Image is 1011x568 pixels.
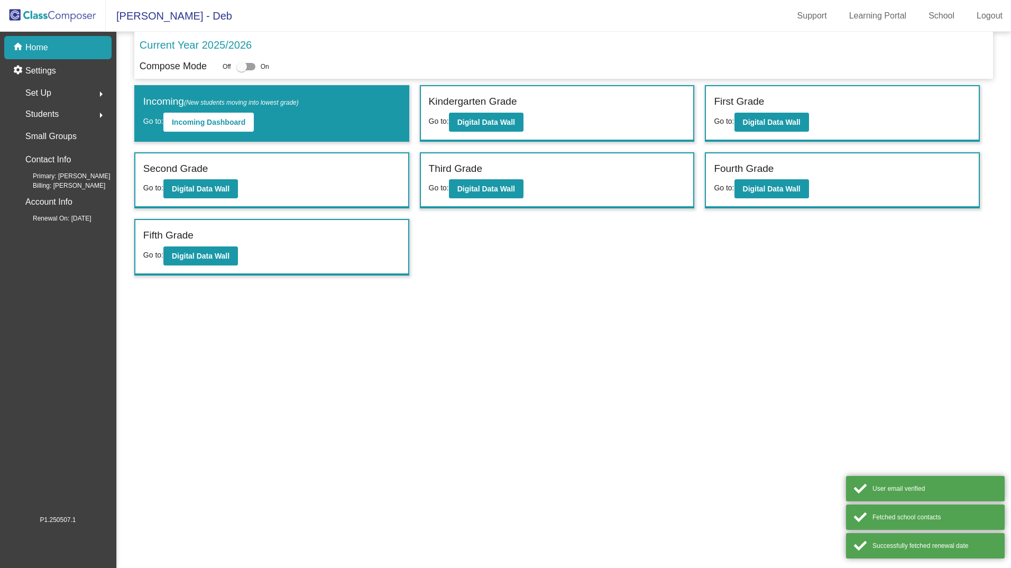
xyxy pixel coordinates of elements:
mat-icon: home [13,41,25,54]
label: Fifth Grade [143,228,194,243]
b: Digital Data Wall [743,185,801,193]
label: First Grade [714,94,764,109]
label: Second Grade [143,161,208,177]
b: Digital Data Wall [457,185,515,193]
span: [PERSON_NAME] - Deb [106,7,232,24]
mat-icon: arrow_right [95,88,107,100]
a: School [920,7,963,24]
span: Students [25,107,59,122]
button: Digital Data Wall [163,179,238,198]
p: Compose Mode [140,59,207,74]
label: Kindergarten Grade [429,94,517,109]
span: (New students moving into lowest grade) [184,99,299,106]
button: Digital Data Wall [734,113,809,132]
button: Digital Data Wall [449,113,523,132]
span: Go to: [714,184,734,192]
button: Digital Data Wall [163,246,238,265]
div: Successfully fetched renewal date [872,541,997,551]
span: Go to: [429,184,449,192]
span: Off [223,62,231,71]
button: Digital Data Wall [734,179,809,198]
button: Incoming Dashboard [163,113,254,132]
b: Digital Data Wall [457,118,515,126]
a: Support [789,7,835,24]
span: Go to: [429,117,449,125]
span: Billing: [PERSON_NAME] [16,181,105,190]
b: Incoming Dashboard [172,118,245,126]
p: Home [25,41,48,54]
label: Fourth Grade [714,161,774,177]
p: Settings [25,65,56,77]
p: Account Info [25,195,72,209]
a: Logout [968,7,1011,24]
span: Go to: [143,117,163,125]
span: On [261,62,269,71]
mat-icon: arrow_right [95,109,107,122]
label: Third Grade [429,161,482,177]
p: Current Year 2025/2026 [140,37,252,53]
button: Digital Data Wall [449,179,523,198]
p: Contact Info [25,152,71,167]
span: Go to: [143,184,163,192]
p: Small Groups [25,129,77,144]
span: Set Up [25,86,51,100]
b: Digital Data Wall [172,185,229,193]
b: Digital Data Wall [743,118,801,126]
span: Renewal On: [DATE] [16,214,91,223]
span: Go to: [143,251,163,259]
div: Fetched school contacts [872,512,997,522]
span: Go to: [714,117,734,125]
span: Primary: [PERSON_NAME] [16,171,111,181]
div: User email verified [872,484,997,493]
a: Learning Portal [841,7,915,24]
mat-icon: settings [13,65,25,77]
label: Incoming [143,94,299,109]
b: Digital Data Wall [172,252,229,260]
